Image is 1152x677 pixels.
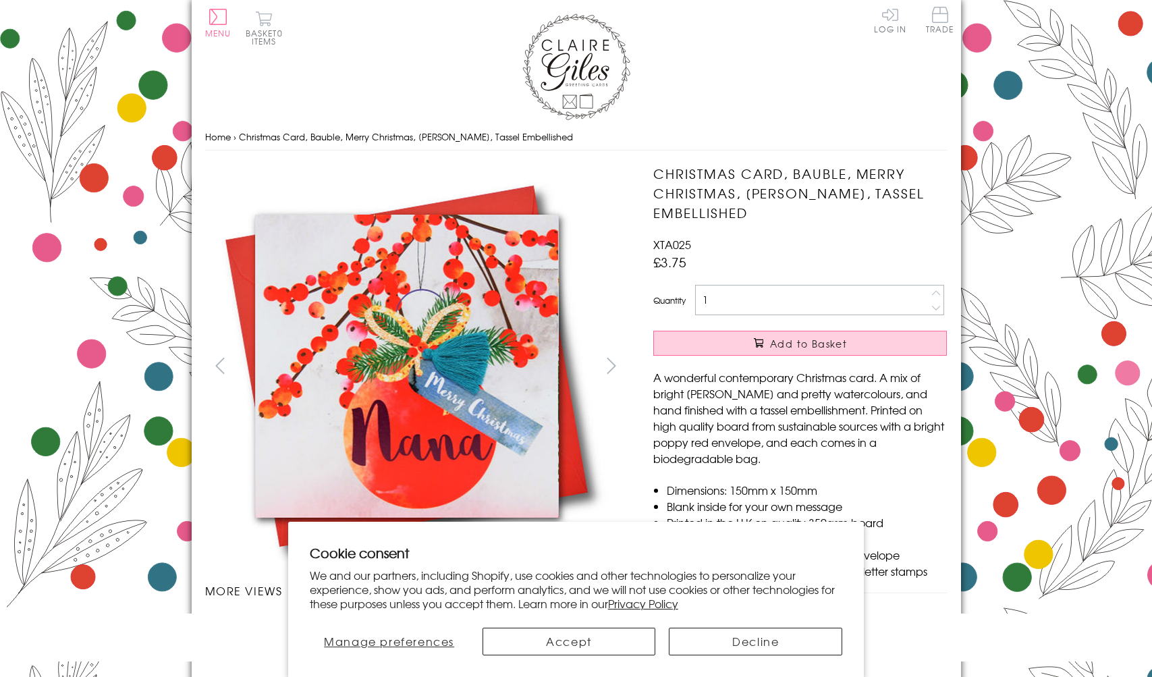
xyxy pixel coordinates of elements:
[205,9,231,37] button: Menu
[667,498,947,514] li: Blank inside for your own message
[653,331,947,356] button: Add to Basket
[926,7,954,33] span: Trade
[246,11,283,45] button: Basket0 items
[205,124,948,151] nav: breadcrumbs
[608,595,678,612] a: Privacy Policy
[205,612,627,642] ul: Carousel Pagination
[252,27,283,47] span: 0 items
[653,164,947,222] h1: Christmas Card, Bauble, Merry Christmas, [PERSON_NAME], Tassel Embellished
[205,350,236,381] button: prev
[310,628,469,655] button: Manage preferences
[667,482,947,498] li: Dimensions: 150mm x 150mm
[596,350,626,381] button: next
[310,568,843,610] p: We and our partners, including Shopify, use cookies and other technologies to personalize your ex...
[626,164,1031,569] img: Christmas Card, Bauble, Merry Christmas, Nana, Tassel Embellished
[874,7,906,33] a: Log In
[926,7,954,36] a: Trade
[239,130,573,143] span: Christmas Card, Bauble, Merry Christmas, [PERSON_NAME], Tassel Embellished
[483,628,656,655] button: Accept
[770,337,847,350] span: Add to Basket
[653,369,947,466] p: A wonderful contemporary Christmas card. A mix of bright [PERSON_NAME] and pretty watercolours, a...
[653,252,686,271] span: £3.75
[653,294,686,306] label: Quantity
[204,164,609,568] img: Christmas Card, Bauble, Merry Christmas, Nana, Tassel Embellished
[205,612,310,642] li: Carousel Page 1 (Current Slide)
[669,628,842,655] button: Decline
[653,236,691,252] span: XTA025
[324,633,454,649] span: Manage preferences
[667,514,947,531] li: Printed in the U.K on quality 350gsm board
[522,13,630,120] img: Claire Giles Greetings Cards
[310,543,843,562] h2: Cookie consent
[205,583,627,599] h3: More views
[205,130,231,143] a: Home
[234,130,236,143] span: ›
[205,27,231,39] span: Menu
